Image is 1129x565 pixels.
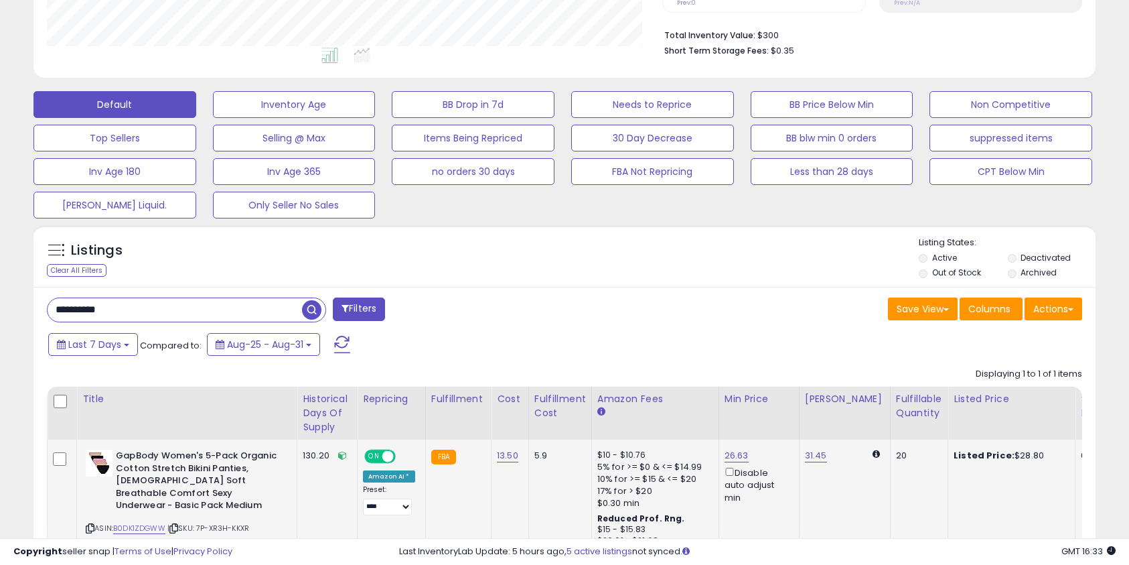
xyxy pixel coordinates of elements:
span: Compared to: [140,339,202,352]
img: 312dI8JdxkL._SL40_.jpg [86,450,112,477]
a: Terms of Use [115,545,171,558]
button: BB Price Below Min [751,91,913,118]
b: GapBody Women's 5-Pack Organic Cotton Stretch Bikini Panties, [DEMOGRAPHIC_DATA] Soft Breathable ... [116,450,279,515]
div: 130.20 [303,450,347,462]
div: Amazon AI * [363,470,415,483]
button: BB Drop in 7d [392,91,554,118]
button: Inv Age 180 [33,158,196,185]
button: Aug-25 - Aug-31 [207,333,320,356]
button: Non Competitive [929,91,1092,118]
div: $28.80 [954,450,1065,462]
b: Reduced Prof. Rng. [597,513,685,524]
button: Save View [888,298,958,320]
a: Privacy Policy [173,545,232,558]
div: Preset: [363,485,415,515]
button: Top Sellers [33,125,196,151]
span: $0.35 [771,44,794,57]
button: Columns [960,298,1023,320]
button: suppressed items [929,125,1092,151]
button: Inv Age 365 [213,158,376,185]
a: B0DK1ZDGWW [113,523,165,534]
span: Aug-25 - Aug-31 [227,338,303,351]
div: 5% for >= $0 & <= $14.99 [597,461,708,473]
button: no orders 30 days [392,158,554,185]
label: Deactivated [1021,252,1071,263]
button: Selling @ Max [213,125,376,151]
div: Fulfillable Quantity [896,392,942,420]
div: 17% for > $20 [597,485,708,497]
div: Cost [497,392,523,406]
li: $300 [664,26,1072,42]
div: Repricing [363,392,420,406]
span: Last 7 Days [68,338,121,351]
div: Historical Days Of Supply [303,392,352,434]
div: Min Price [725,392,794,406]
div: Amazon Fees [597,392,713,406]
div: $0.30 min [597,497,708,509]
a: 13.50 [497,449,518,462]
button: Last 7 Days [48,333,138,356]
label: Active [932,252,957,263]
span: Columns [968,302,1010,316]
strong: Copyright [13,545,62,558]
button: Only Seller No Sales [213,192,376,218]
button: Filters [333,298,385,321]
p: Listing States: [919,237,1095,249]
span: 2025-09-8 16:33 GMT [1061,545,1116,558]
label: Archived [1021,267,1057,278]
div: Displaying 1 to 1 of 1 items [976,368,1082,381]
div: $10 - $10.76 [597,450,708,461]
b: Short Term Storage Fees: [664,45,769,56]
div: 0.00 [1081,450,1103,462]
a: 26.63 [725,449,749,462]
button: Needs to Reprice [571,91,734,118]
label: Out of Stock [932,267,981,278]
div: 10% for >= $15 & <= $20 [597,473,708,485]
button: Less than 28 days [751,158,913,185]
button: Actions [1025,298,1082,320]
button: BB blw min 0 orders [751,125,913,151]
div: Fulfillment [431,392,485,406]
span: ON [366,451,382,462]
button: 30 Day Decrease [571,125,734,151]
div: Title [82,392,291,406]
button: Default [33,91,196,118]
a: 5 active listings [567,545,632,558]
div: Listed Price [954,392,1069,406]
div: seller snap | | [13,546,232,558]
div: [PERSON_NAME] [805,392,885,406]
div: Clear All Filters [47,264,106,277]
div: Last InventoryLab Update: 5 hours ago, not synced. [399,546,1116,558]
b: Listed Price: [954,449,1014,462]
button: FBA Not Repricing [571,158,734,185]
span: | SKU: 7P-XR3H-KKXR [167,523,249,533]
div: 5.9 [534,450,581,462]
b: Total Inventory Value: [664,29,755,41]
span: OFF [394,451,415,462]
div: Disable auto adjust min [725,465,789,504]
button: Items Being Repriced [392,125,554,151]
button: Inventory Age [213,91,376,118]
h5: Listings [71,241,123,260]
div: $15 - $15.83 [597,524,708,536]
div: Ship Price [1081,392,1108,420]
small: Amazon Fees. [597,406,605,418]
button: CPT Below Min [929,158,1092,185]
small: FBA [431,450,456,464]
button: [PERSON_NAME] Liquid. [33,192,196,218]
div: 20 [896,450,937,462]
a: 31.45 [805,449,827,462]
div: Fulfillment Cost [534,392,586,420]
